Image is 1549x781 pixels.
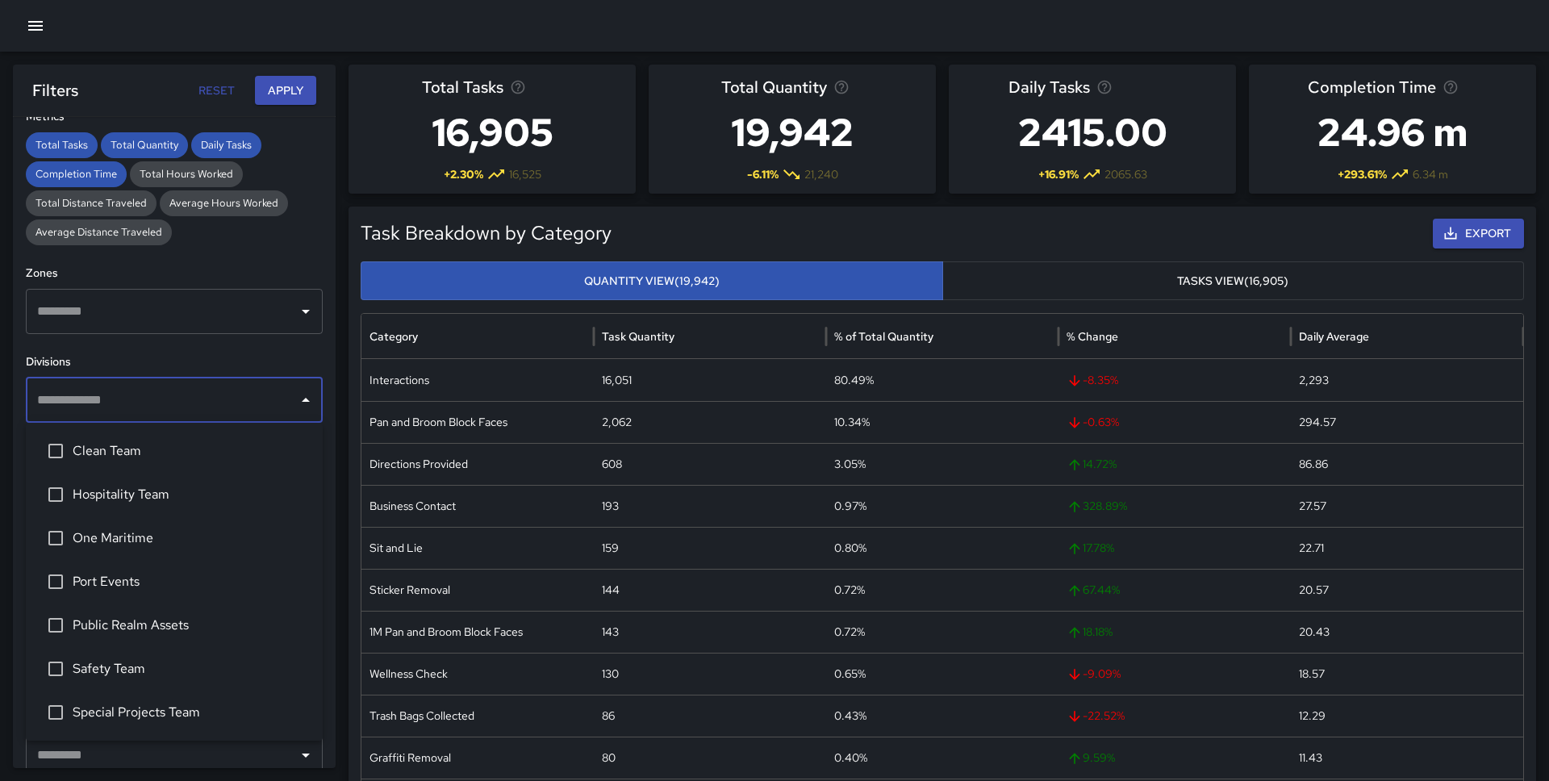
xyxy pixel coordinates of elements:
[1008,100,1177,165] h3: 2415.00
[747,166,779,182] span: -6.11 %
[32,77,78,103] h6: Filters
[721,100,863,165] h3: 19,942
[826,401,1058,443] div: 10.34%
[594,359,826,401] div: 16,051
[1308,100,1478,165] h3: 24.96 m
[160,195,288,211] span: Average Hours Worked
[594,401,826,443] div: 2,062
[370,329,418,344] div: Category
[130,166,243,182] span: Total Hours Worked
[826,653,1058,695] div: 0.65%
[826,611,1058,653] div: 0.72%
[191,137,261,153] span: Daily Tasks
[833,79,850,95] svg: Total task quantity in the selected period, compared to the previous period.
[1067,695,1283,737] span: -22.52 %
[1067,360,1283,401] span: -8.35 %
[594,695,826,737] div: 86
[826,527,1058,569] div: 0.80%
[594,569,826,611] div: 144
[26,265,323,282] h6: Zones
[1067,737,1283,779] span: 9.59 %
[160,190,288,216] div: Average Hours Worked
[255,76,316,106] button: Apply
[1067,528,1283,569] span: 17.78 %
[594,527,826,569] div: 159
[361,220,1232,246] h5: Task Breakdown by Category
[26,224,172,240] span: Average Distance Traveled
[1067,654,1283,695] span: -9.09 %
[594,653,826,695] div: 130
[101,137,188,153] span: Total Quantity
[73,441,310,461] span: Clean Team
[101,132,188,158] div: Total Quantity
[826,443,1058,485] div: 3.05%
[361,443,594,485] div: Directions Provided
[826,695,1058,737] div: 0.43%
[602,329,674,344] div: Task Quantity
[73,616,310,635] span: Public Realm Assets
[294,744,317,766] button: Open
[1291,695,1523,737] div: 12.29
[26,108,323,126] h6: Metrics
[1291,485,1523,527] div: 27.57
[721,74,827,100] span: Total Quantity
[26,190,157,216] div: Total Distance Traveled
[1433,219,1524,248] button: Export
[294,300,317,323] button: Open
[1038,166,1079,182] span: + 16.91 %
[1291,653,1523,695] div: 18.57
[1291,401,1523,443] div: 294.57
[130,161,243,187] div: Total Hours Worked
[361,611,594,653] div: 1M Pan and Broom Block Faces
[1008,74,1090,100] span: Daily Tasks
[594,443,826,485] div: 608
[26,132,98,158] div: Total Tasks
[361,695,594,737] div: Trash Bags Collected
[1067,402,1283,443] span: -0.63 %
[73,485,310,504] span: Hospitality Team
[826,569,1058,611] div: 0.72%
[594,737,826,779] div: 80
[509,166,541,182] span: 16,525
[73,703,310,722] span: Special Projects Team
[1413,166,1448,182] span: 6.34 m
[826,737,1058,779] div: 0.40%
[1308,74,1436,100] span: Completion Time
[1104,166,1147,182] span: 2065.63
[594,611,826,653] div: 143
[422,74,503,100] span: Total Tasks
[190,76,242,106] button: Reset
[361,569,594,611] div: Sticker Removal
[1067,486,1283,527] span: 328.89 %
[1291,527,1523,569] div: 22.71
[73,528,310,548] span: One Maritime
[1291,443,1523,485] div: 86.86
[361,401,594,443] div: Pan and Broom Block Faces
[510,79,526,95] svg: Total number of tasks in the selected period, compared to the previous period.
[361,359,594,401] div: Interactions
[361,261,943,301] button: Quantity View(19,942)
[26,353,323,371] h6: Divisions
[834,329,933,344] div: % of Total Quantity
[73,572,310,591] span: Port Events
[1299,329,1369,344] div: Daily Average
[1443,79,1459,95] svg: Average time taken to complete tasks in the selected period, compared to the previous period.
[942,261,1525,301] button: Tasks View(16,905)
[1067,329,1118,344] div: % Change
[26,195,157,211] span: Total Distance Traveled
[26,161,127,187] div: Completion Time
[804,166,838,182] span: 21,240
[294,389,317,411] button: Close
[1067,612,1283,653] span: 18.18 %
[1291,359,1523,401] div: 2,293
[422,100,563,165] h3: 16,905
[1067,570,1283,611] span: 67.44 %
[26,219,172,245] div: Average Distance Traveled
[1067,444,1283,485] span: 14.72 %
[1291,737,1523,779] div: 11.43
[594,485,826,527] div: 193
[26,166,127,182] span: Completion Time
[361,527,594,569] div: Sit and Lie
[826,485,1058,527] div: 0.97%
[73,659,310,679] span: Safety Team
